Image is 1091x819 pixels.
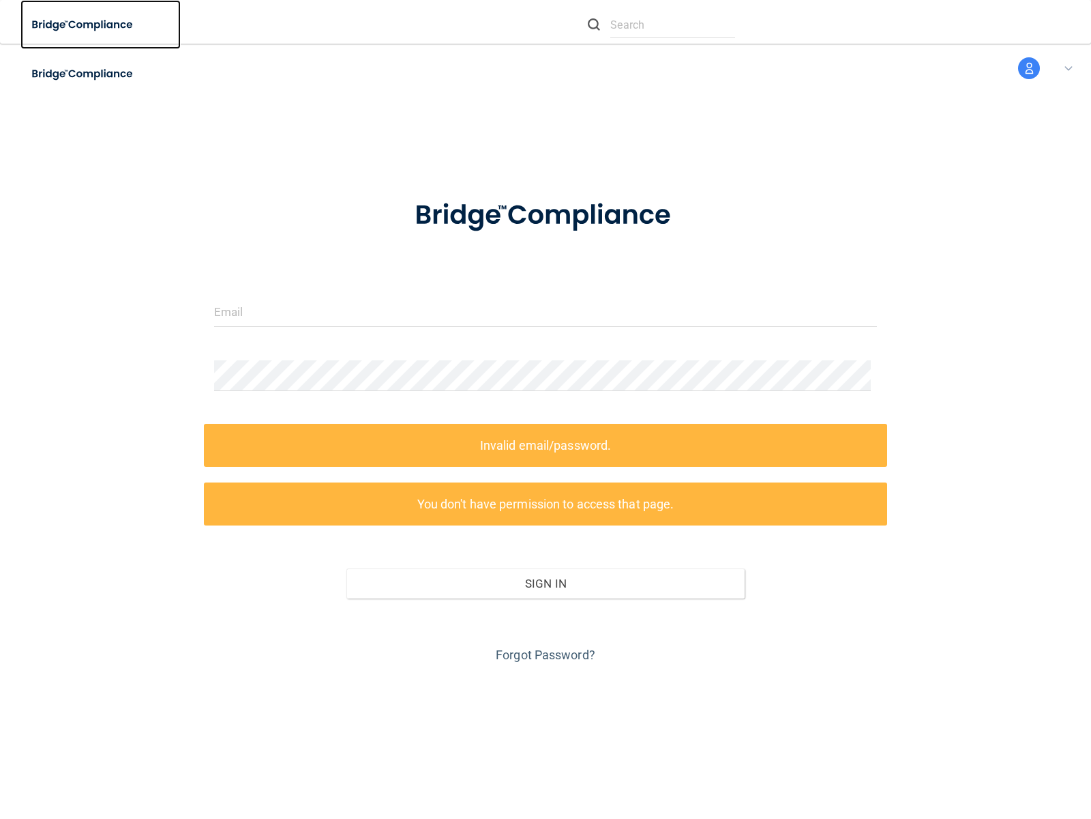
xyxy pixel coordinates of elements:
[588,18,600,31] img: ic-search.3b580494.png
[346,569,745,599] button: Sign In
[214,296,878,327] input: Email
[387,180,704,251] img: bridge_compliance_login_screen.278c3ca4.svg
[204,483,888,526] label: You don't have permission to access that page.
[610,12,735,38] input: Search
[496,648,595,662] a: Forgot Password?
[20,11,146,39] img: bridge_compliance_login_screen.278c3ca4.svg
[1018,57,1040,79] img: avatar.17b06cb7.svg
[204,424,888,467] label: Invalid email/password.
[20,60,146,88] img: bridge_compliance_login_screen.278c3ca4.svg
[1064,66,1073,71] img: arrow-down.227dba2b.svg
